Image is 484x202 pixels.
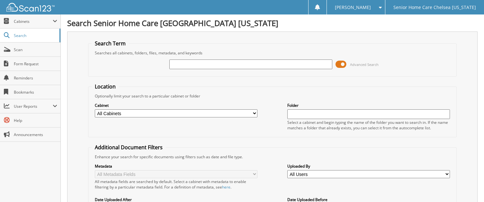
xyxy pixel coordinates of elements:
[14,132,57,137] span: Announcements
[92,154,453,160] div: Enhance your search for specific documents using filters such as date and file type.
[92,144,166,151] legend: Additional Document Filters
[350,62,379,67] span: Advanced Search
[287,120,450,131] div: Select a cabinet and begin typing the name of the folder you want to search in. If the name match...
[67,18,478,28] h1: Search Senior Home Care [GEOGRAPHIC_DATA] [US_STATE]
[452,171,484,202] iframe: Chat Widget
[14,61,57,67] span: Form Request
[14,47,57,52] span: Scan
[92,40,129,47] legend: Search Term
[95,103,257,108] label: Cabinet
[14,19,53,24] span: Cabinets
[287,103,450,108] label: Folder
[335,5,371,9] span: [PERSON_NAME]
[14,118,57,123] span: Help
[14,33,56,38] span: Search
[287,163,450,169] label: Uploaded By
[14,75,57,81] span: Reminders
[222,184,230,190] a: here
[92,93,453,99] div: Optionally limit your search to a particular cabinet or folder
[6,3,55,12] img: scan123-logo-white.svg
[14,104,53,109] span: User Reports
[95,179,257,190] div: All metadata fields are searched by default. Select a cabinet with metadata to enable filtering b...
[393,5,476,9] span: Senior Home Care Chelsea [US_STATE]
[92,50,453,56] div: Searches all cabinets, folders, files, metadata, and keywords
[92,83,119,90] legend: Location
[95,163,257,169] label: Metadata
[14,89,57,95] span: Bookmarks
